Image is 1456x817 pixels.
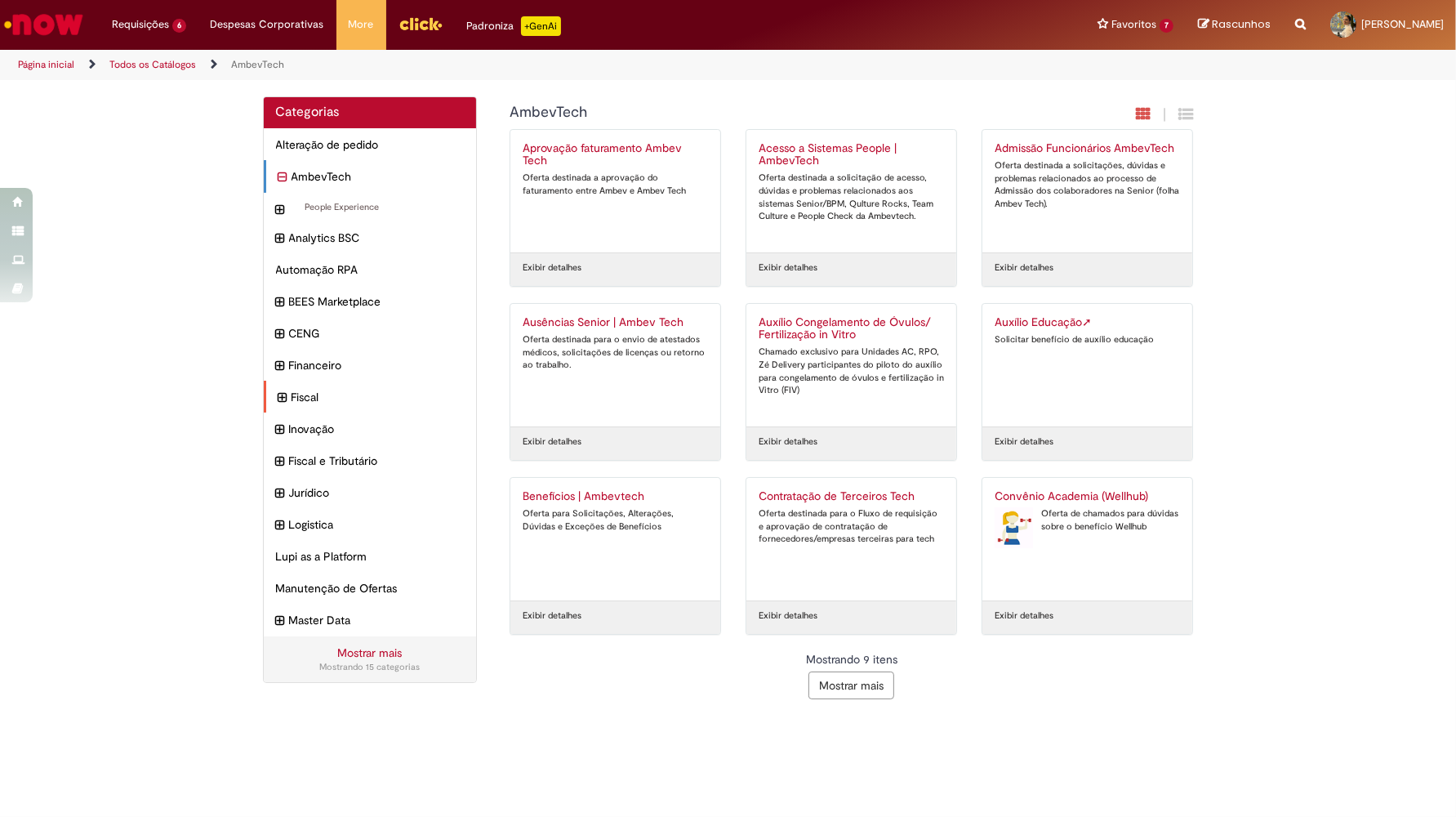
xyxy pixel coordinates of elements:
a: Rascunhos [1198,17,1271,33]
span: Link Externo [1082,315,1092,329]
a: Página inicial [18,58,74,71]
h2: Benefícios | Ambevtech [523,490,708,503]
a: Exibir detalhes [995,261,1053,275]
i: expandir categoria Inovação [276,421,285,439]
div: Automação RPA [264,253,477,286]
i: expandir categoria Fiscal e Tributário [276,453,285,471]
i: expandir categoria Analytics BSC [276,230,285,248]
a: Ausências Senior | Ambev Tech Oferta destinada para o envio de atestados médicos, solicitações de... [510,304,720,426]
span: More [349,16,374,33]
span: People Experience [289,201,465,214]
div: Lupi as a Platform [264,540,477,573]
div: Oferta destinada para o envio de atestados médicos, solicitações de licenças ou retorno ao trabalho. [523,333,708,372]
span: Despesas Corporativas [211,16,324,33]
span: Fiscal [292,389,465,405]
i: expandir categoria Fiscal [278,389,287,407]
div: expandir categoria Fiscal e Tributário Fiscal e Tributário [264,444,477,477]
div: expandir categoria Logistica Logistica [264,508,477,541]
div: Oferta destinada a solicitação de acesso, dúvidas e problemas relacionados aos sistemas Senior/BP... [759,172,944,223]
span: Alteração de pedido [276,136,465,153]
a: Exibir detalhes [523,435,581,449]
div: Solicitar benefício de auxílio educação [995,333,1180,346]
a: Acesso a Sistemas People | AmbevTech Oferta destinada a solicitação de acesso, dúvidas e problema... [746,130,956,252]
div: expandir categoria Fiscal Fiscal [264,381,477,413]
i: expandir categoria Master Data [276,612,285,630]
img: ServiceNow [2,8,86,41]
i: Exibição em cartão [1137,106,1151,122]
a: Exibir detalhes [523,261,581,275]
a: Exibir detalhes [995,435,1053,449]
a: Benefícios | Ambevtech Oferta para Solicitações, Alterações, Dúvidas e Exceções de Benefícios [510,478,720,600]
span: Rascunhos [1212,16,1271,32]
div: Oferta para Solicitações, Alterações, Dúvidas e Exceções de Benefícios [523,507,708,533]
div: Manutenção de Ofertas [264,572,477,605]
div: expandir categoria Financeiro Financeiro [264,349,477,382]
div: expandir categoria Jurídico Jurídico [264,476,477,509]
span: Inovação [289,421,465,437]
div: Oferta de chamados para dúvidas sobre o benefício Wellhub [995,507,1180,533]
i: expandir categoria CENG [276,325,285,343]
div: expandir categoria Master Data Master Data [264,604,477,636]
h2: Categorias [276,105,465,120]
span: Favoritos [1111,16,1156,33]
h1: {"description":null,"title":"AmbevTech"} Categoria [510,105,1017,121]
span: | [1164,105,1167,124]
span: 7 [1160,19,1173,33]
h2: Contratação de Terceiros Tech [759,490,944,503]
div: Oferta destinada a aprovação do faturamento entre Ambev e Ambev Tech [523,172,708,197]
i: expandir categoria Jurídico [276,484,285,502]
div: Alteração de pedido [264,128,477,161]
div: recolher categoria AmbevTech AmbevTech [264,160,477,193]
span: Logistica [289,516,465,533]
a: Convênio Academia (Wellhub) Convênio Academia (Wellhub) Oferta de chamados para dúvidas sobre o b... [982,478,1192,600]
div: Mostrando 15 categorias [276,661,465,674]
p: +GenAi [521,16,561,36]
a: Admissão Funcionários AmbevTech Oferta destinada a solicitações, dúvidas e problemas relacionados... [982,130,1192,252]
ul: Categorias [264,128,477,636]
span: Fiscal e Tributário [289,453,465,469]
span: 6 [172,19,186,33]
div: Mostrando 9 itens [510,651,1194,667]
div: expandir categoria Analytics BSC Analytics BSC [264,221,477,254]
span: Jurídico [289,484,465,501]
img: click_logo_yellow_360x200.png [399,11,443,36]
a: Exibir detalhes [523,609,581,623]
span: [PERSON_NAME] [1361,17,1444,31]
button: Mostrar mais [808,672,894,699]
a: AmbevTech [231,58,284,71]
a: Auxílio EducaçãoLink Externo Solicitar benefício de auxílio educação [982,304,1192,426]
i: Exibição de grade [1179,106,1194,122]
a: Contratação de Terceiros Tech Oferta destinada para o Fluxo de requisição e aprovação de contrata... [746,478,956,600]
div: expandir categoria CENG CENG [264,317,477,350]
i: expandir categoria BEES Marketplace [276,293,285,311]
ul: AmbevTech subcategorias [264,193,477,222]
span: CENG [289,325,465,342]
h2: Auxílio Educação [995,316,1180,329]
span: Financeiro [289,357,465,373]
a: Mostrar mais [337,645,402,660]
h2: Admissão Funcionários AmbevTech [995,142,1180,155]
i: expandir categoria People Experience [276,201,285,219]
a: Todos os Catálogos [109,58,196,71]
div: expandir categoria Inovação Inovação [264,413,477,445]
div: Oferta destinada para o Fluxo de requisição e aprovação de contratação de fornecedores/empresas t... [759,507,944,546]
div: Oferta destinada a solicitações, dúvidas e problemas relacionados ao processo de Admissão dos col... [995,159,1180,211]
span: BEES Marketplace [289,293,465,310]
h2: Acesso a Sistemas People | AmbevTech [759,142,944,168]
span: AmbevTech [292,168,465,185]
a: Exibir detalhes [759,261,817,275]
a: Exibir detalhes [995,609,1053,623]
ul: Trilhas de página [12,50,959,80]
h2: Auxílio Congelamento de Óvulos/ Fertilização in Vitro [759,316,944,342]
span: Manutenção de Ofertas [276,580,465,596]
img: Convênio Academia (Wellhub) [995,507,1033,548]
a: Aprovação faturamento Ambev Tech Oferta destinada a aprovação do faturamento entre Ambev e Ambev ... [510,130,720,252]
div: Padroniza [467,16,561,36]
a: Exibir detalhes [759,435,817,449]
a: Auxílio Congelamento de Óvulos/ Fertilização in Vitro Chamado exclusivo para Unidades AC, RPO, Zé... [746,304,956,426]
span: Automação RPA [276,261,465,278]
a: Exibir detalhes [759,609,817,623]
h2: Ausências Senior | Ambev Tech [523,316,708,329]
span: Lupi as a Platform [276,548,465,565]
span: Requisições [112,16,169,33]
